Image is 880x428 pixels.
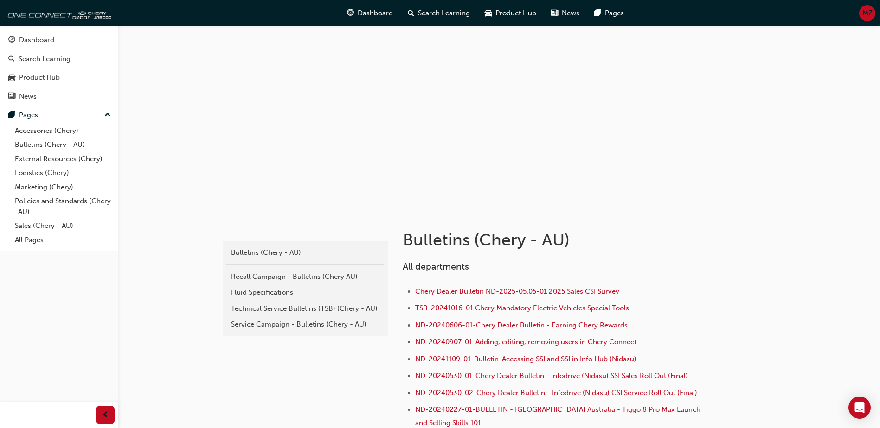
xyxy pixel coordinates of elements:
a: Policies and Standards (Chery -AU) [11,194,115,219]
div: Technical Service Bulletins (TSB) (Chery - AU) [231,303,379,314]
a: News [4,88,115,105]
a: All Pages [11,233,115,247]
div: Fluid Specifications [231,287,379,298]
span: Product Hub [495,8,536,19]
div: Open Intercom Messenger [848,397,871,419]
a: Accessories (Chery) [11,124,115,138]
a: Marketing (Chery) [11,180,115,195]
a: Product Hub [4,69,115,86]
a: Dashboard [4,31,115,49]
a: Service Campaign - Bulletins (Chery - AU) [226,316,384,333]
span: guage-icon [347,7,354,19]
div: Recall Campaign - Bulletins (Chery AU) [231,271,379,282]
span: MZ [862,8,873,19]
span: News [562,8,579,19]
span: Pages [605,8,624,19]
a: Logistics (Chery) [11,166,115,180]
span: pages-icon [8,111,15,120]
button: Pages [4,107,115,124]
span: search-icon [8,55,15,63]
a: External Resources (Chery) [11,152,115,166]
span: Search Learning [418,8,470,19]
span: car-icon [8,74,15,82]
div: Product Hub [19,72,60,83]
img: oneconnect [5,4,111,22]
div: Dashboard [19,35,54,45]
span: prev-icon [102,409,109,421]
button: MZ [859,5,875,21]
span: pages-icon [594,7,601,19]
span: up-icon [104,109,111,121]
div: Search Learning [19,54,71,64]
a: ND-20241109-01-Bulletin-Accessing SSI and SSI in Info Hub (Nidasu) [415,355,636,363]
a: Sales (Chery - AU) [11,219,115,233]
a: TSB-20241016-01 Chery Mandatory Electric Vehicles Special Tools [415,304,629,312]
a: Bulletins (Chery - AU) [11,138,115,152]
span: guage-icon [8,36,15,44]
a: search-iconSearch Learning [400,4,477,23]
div: Pages [19,110,38,120]
a: Chery Dealer Bulletin ND-2025-05.05-01 2025 Sales CSI Survey [415,287,619,296]
a: Fluid Specifications [226,284,384,301]
button: DashboardSearch LearningProduct HubNews [4,30,115,107]
a: Technical Service Bulletins (TSB) (Chery - AU) [226,301,384,317]
span: news-icon [8,93,15,101]
span: news-icon [551,7,558,19]
a: ND-20240907-01-Adding, editing, removing users in Chery Connect [415,338,636,346]
h1: Bulletins (Chery - AU) [403,230,707,250]
a: car-iconProduct Hub [477,4,544,23]
a: ND-20240227-01-BULLETIN - [GEOGRAPHIC_DATA] Australia - Tiggo 8 Pro Max Launch and Selling Skills... [415,405,702,427]
span: car-icon [485,7,492,19]
a: Bulletins (Chery - AU) [226,245,384,261]
span: All departments [403,261,469,272]
a: ND-20240530-02-Chery Dealer Bulletin - Infodrive (Nidasu) CSI Service Roll Out (Final) [415,389,697,397]
div: Bulletins (Chery - AU) [231,247,379,258]
a: Recall Campaign - Bulletins (Chery AU) [226,269,384,285]
span: Dashboard [358,8,393,19]
span: search-icon [408,7,414,19]
a: pages-iconPages [587,4,631,23]
a: news-iconNews [544,4,587,23]
div: News [19,91,37,102]
a: ND-20240530-01-Chery Dealer Bulletin - Infodrive (Nidasu) SSI Sales Roll Out (Final) [415,371,688,380]
a: ND-20240606-01-Chery Dealer Bulletin - Earning Chery Rewards [415,321,628,329]
div: Service Campaign - Bulletins (Chery - AU) [231,319,379,330]
a: guage-iconDashboard [340,4,400,23]
a: Search Learning [4,50,115,68]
